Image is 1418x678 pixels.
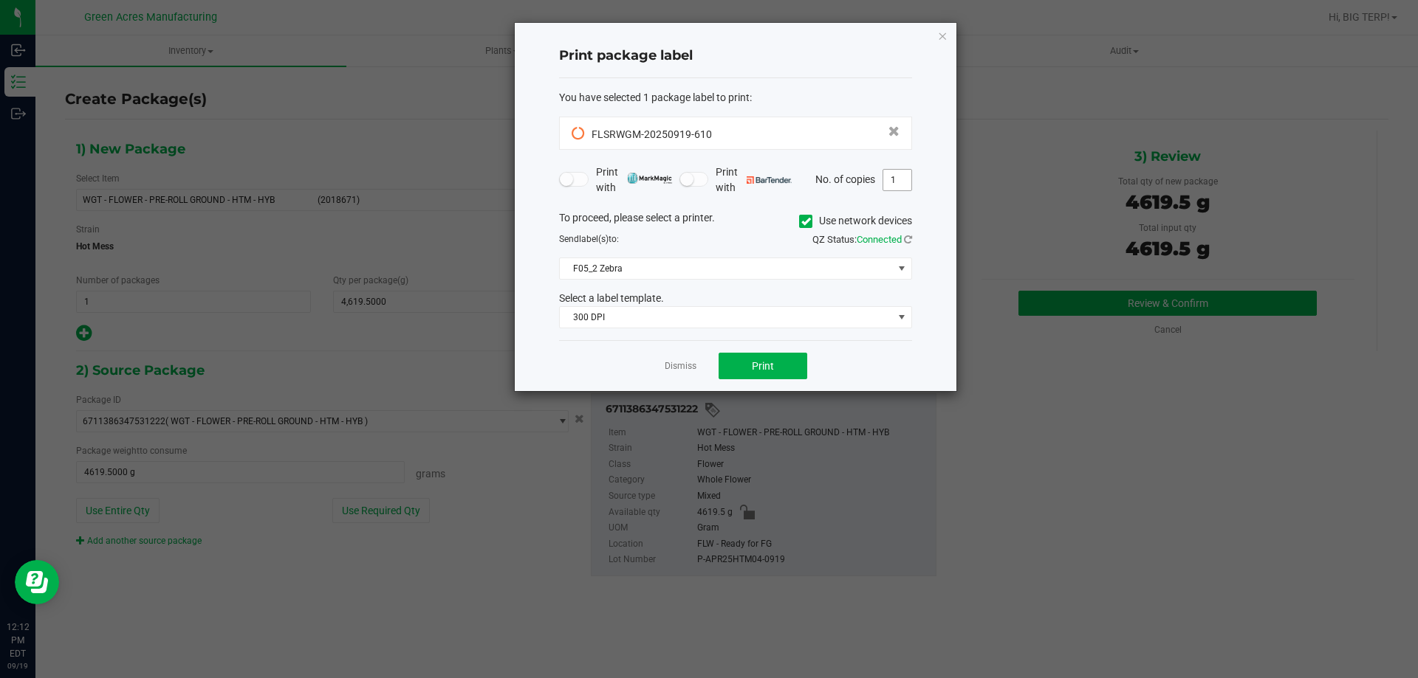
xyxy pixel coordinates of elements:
[559,91,750,103] span: You have selected 1 package label to print
[559,234,619,244] span: Send to:
[572,125,588,141] span: Pending Sync
[719,353,807,379] button: Print
[665,360,696,373] a: Dismiss
[15,560,59,604] iframe: Resource center
[559,46,912,66] h4: Print package label
[579,234,609,244] span: label(s)
[716,165,792,196] span: Print with
[559,90,912,105] div: :
[548,291,923,306] div: Select a label template.
[592,128,712,140] span: FLSRWGM-20250919-610
[596,165,672,196] span: Print with
[548,210,923,232] div: To proceed, please select a printer.
[560,258,893,279] span: F05_2 Zebra
[799,213,912,229] label: Use network devices
[752,360,774,372] span: Print
[815,173,875,184] span: No. of copies
[857,234,902,245] span: Connected
[747,176,792,184] img: bartender.png
[560,307,893,328] span: 300 DPI
[812,234,912,245] span: QZ Status:
[627,173,672,184] img: mark_magic_cybra.png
